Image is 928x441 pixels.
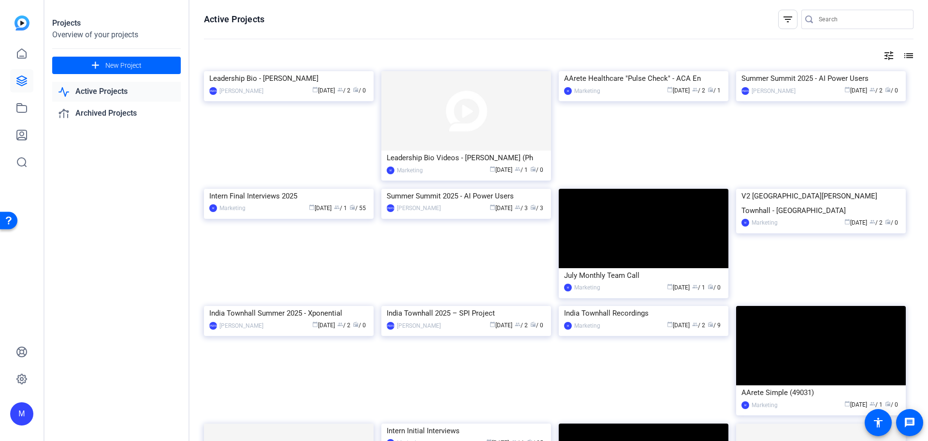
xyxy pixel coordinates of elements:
[204,14,264,25] h1: Active Projects
[564,268,723,283] div: July Monthly Team Call
[490,321,495,327] span: calendar_today
[741,385,900,400] div: AArete Simple (49031)
[741,401,749,409] div: M
[574,321,600,331] div: Marketing
[530,321,536,327] span: radio
[387,322,394,330] div: [PERSON_NAME]
[397,321,441,331] div: [PERSON_NAME]
[530,167,543,173] span: / 0
[708,321,713,327] span: radio
[564,71,723,86] div: AArete Healthcare "Pulse Check" - ACA En
[741,87,749,95] div: [PERSON_NAME]
[490,322,512,329] span: [DATE]
[309,205,332,212] span: [DATE]
[708,87,713,92] span: radio
[870,219,883,226] span: / 2
[397,166,423,175] div: Marketing
[564,87,572,95] div: M
[490,205,512,212] span: [DATE]
[219,321,263,331] div: [PERSON_NAME]
[667,284,673,289] span: calendar_today
[564,306,723,320] div: India Townhall Recordings
[530,322,543,329] span: / 0
[209,71,368,86] div: Leadership Bio - [PERSON_NAME]
[844,219,850,225] span: calendar_today
[105,61,142,71] span: New Project
[349,205,366,212] span: / 55
[752,86,796,96] div: [PERSON_NAME]
[353,87,366,94] span: / 0
[312,87,318,92] span: calendar_today
[870,87,875,92] span: group
[902,50,913,61] mat-icon: list
[52,57,181,74] button: New Project
[52,17,181,29] div: Projects
[490,204,495,210] span: calendar_today
[741,219,749,227] div: M
[312,322,335,329] span: [DATE]
[692,322,705,329] span: / 2
[52,82,181,102] a: Active Projects
[353,321,359,327] span: radio
[844,219,867,226] span: [DATE]
[353,87,359,92] span: radio
[209,306,368,320] div: India Townhall Summer 2025 - Xponential
[387,424,546,438] div: Intern Initial Interviews
[387,189,546,203] div: Summer Summit 2025 - AI Power Users
[564,322,572,330] div: M
[219,203,246,213] div: Marketing
[692,87,698,92] span: group
[312,87,335,94] span: [DATE]
[209,189,368,203] div: Intern Final Interviews 2025
[885,219,898,226] span: / 0
[885,401,891,407] span: radio
[387,204,394,212] div: [PERSON_NAME]
[870,87,883,94] span: / 2
[870,219,875,225] span: group
[353,322,366,329] span: / 0
[334,205,347,212] span: / 1
[741,189,900,218] div: V2 [GEOGRAPHIC_DATA][PERSON_NAME] Townhall - [GEOGRAPHIC_DATA]
[708,322,721,329] span: / 9
[530,205,543,212] span: / 3
[708,87,721,94] span: / 1
[872,417,884,428] mat-icon: accessibility
[885,87,898,94] span: / 0
[515,166,521,172] span: group
[337,321,343,327] span: group
[564,284,572,291] div: M
[752,218,778,228] div: Marketing
[844,401,850,407] span: calendar_today
[397,203,441,213] div: [PERSON_NAME]
[667,284,690,291] span: [DATE]
[885,401,898,408] span: / 0
[574,86,600,96] div: Marketing
[14,15,29,30] img: blue-gradient.svg
[883,50,895,61] mat-icon: tune
[515,167,528,173] span: / 1
[692,284,698,289] span: group
[209,322,217,330] div: [PERSON_NAME]
[741,71,900,86] div: Summer Summit 2025 - AI Power Users
[708,284,713,289] span: radio
[219,86,263,96] div: [PERSON_NAME]
[870,401,883,408] span: / 1
[515,322,528,329] span: / 2
[10,402,33,426] div: M
[387,167,394,174] div: M
[574,283,600,292] div: Marketing
[782,14,794,25] mat-icon: filter_list
[752,400,778,410] div: Marketing
[844,87,867,94] span: [DATE]
[490,166,495,172] span: calendar_today
[337,322,350,329] span: / 2
[667,322,690,329] span: [DATE]
[89,60,101,72] mat-icon: add
[209,87,217,95] div: [PERSON_NAME]
[387,151,546,165] div: Leadership Bio Videos - [PERSON_NAME] (Ph
[844,401,867,408] span: [DATE]
[667,321,673,327] span: calendar_today
[309,204,315,210] span: calendar_today
[52,104,181,123] a: Archived Projects
[515,205,528,212] span: / 3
